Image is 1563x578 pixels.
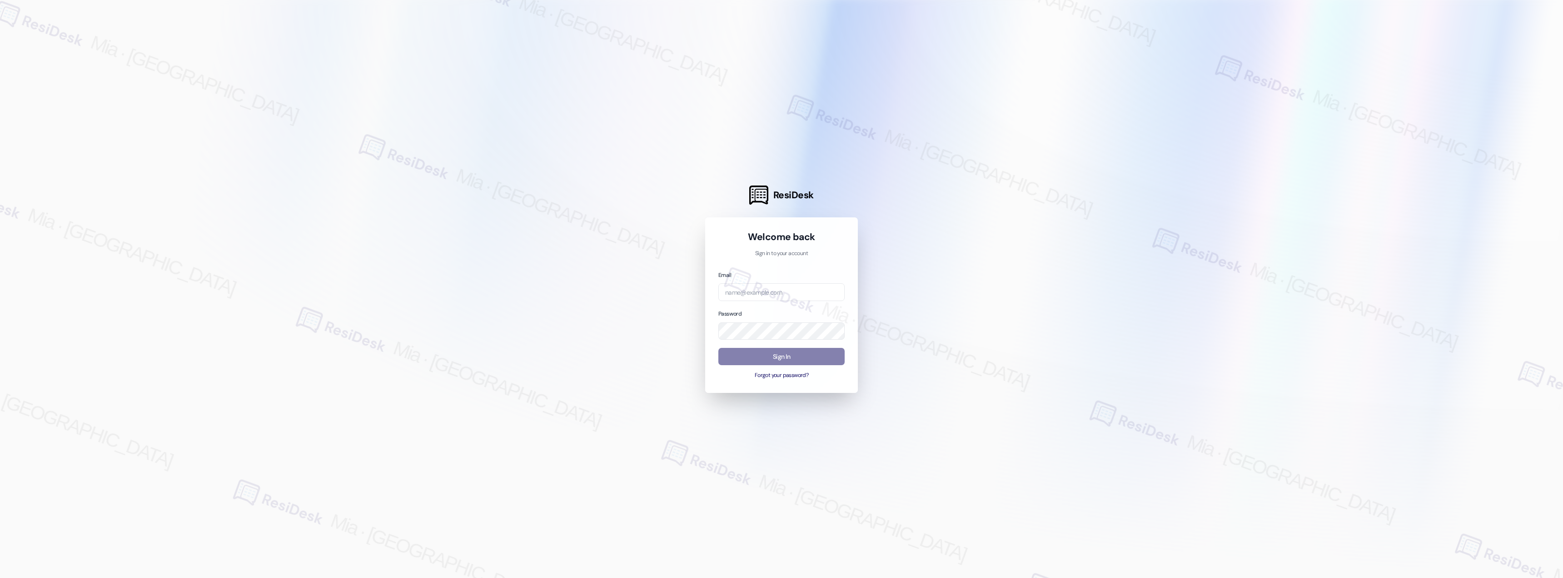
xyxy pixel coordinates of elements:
[718,348,845,366] button: Sign In
[749,186,768,205] img: ResiDesk Logo
[718,271,731,279] label: Email
[718,250,845,258] p: Sign in to your account
[718,372,845,380] button: Forgot your password?
[718,231,845,243] h1: Welcome back
[718,310,742,317] label: Password
[718,283,845,301] input: name@example.com
[773,189,814,201] span: ResiDesk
